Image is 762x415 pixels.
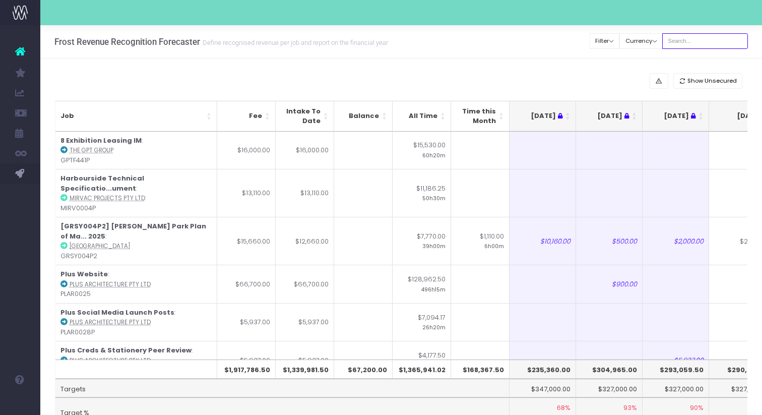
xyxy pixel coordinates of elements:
th: $293,059.50 [643,360,709,379]
strong: Plus Website [60,269,108,279]
td: $4,177.50 [393,341,451,379]
th: Jun 25 : activate to sort column ascending [510,101,576,132]
td: $5,937.00 [276,341,334,379]
td: $11,186.25 [393,169,451,217]
td: $1,110.00 [451,217,510,265]
td: $347,000.00 [510,379,576,398]
th: $1,339,981.50 [276,360,334,379]
small: Define recognised revenue per job and report on the financial year [200,37,388,47]
small: 496h15m [421,284,446,293]
abbr: Plus Architecture Pty Ltd [70,280,151,288]
button: Show Unsecured [673,73,743,89]
td: $15,660.00 [217,217,276,265]
span: 90% [690,403,704,413]
td: $900.00 [576,265,643,303]
small: 50h30m [422,193,446,202]
th: $235,360.00 [510,360,576,379]
td: $327,000.00 [643,379,709,398]
span: Show Unsecured [687,77,737,85]
td: $5,937.00 [217,341,276,379]
img: images/default_profile_image.png [13,395,28,410]
span: 68% [557,403,570,413]
input: Search... [662,33,748,49]
td: $327,000.00 [576,379,643,398]
th: Jul 25 : activate to sort column ascending [576,101,643,132]
td: $66,700.00 [276,265,334,303]
small: 39h00m [422,241,446,250]
th: $1,365,941.02 [393,360,451,379]
td: : MIRV0004P [55,169,217,217]
td: $13,110.00 [217,169,276,217]
td: $13,110.00 [276,169,334,217]
td: Targets [55,379,510,398]
abbr: Plus Architecture Pty Ltd [70,357,151,365]
th: Intake To Date: activate to sort column ascending [276,101,334,132]
td: : PLAR0025 [55,265,217,303]
td: $7,094.17 [393,303,451,341]
abbr: Plus Architecture Pty Ltd [70,318,151,326]
th: Job: activate to sort column ascending [55,101,217,132]
strong: [GRSY004P2] [PERSON_NAME] Park Plan of Ma... 2025 [60,221,206,241]
th: Aug 25 : activate to sort column ascending [643,101,709,132]
h3: Frost Revenue Recognition Forecaster [54,37,388,47]
td: : PLAR0028P [55,303,217,341]
button: Currency [619,33,663,49]
strong: Plus Creds & Stationery Peer Review [60,345,192,355]
abbr: The GPT Group [70,146,113,154]
td: $128,962.50 [393,265,451,303]
td: $5,937.00 [276,303,334,341]
th: $304,965.00 [576,360,643,379]
td: : GPTF441P [55,132,217,169]
td: $16,000.00 [217,132,276,169]
th: Fee: activate to sort column ascending [217,101,276,132]
td: $5,937.00 [643,341,709,379]
abbr: Mirvac Projects Pty Ltd [70,194,145,202]
td: : GRSY004P2 [55,217,217,265]
strong: 8 Exhibition Leasing IM [60,136,142,145]
td: : PLAR0029P [55,341,217,379]
td: $2,000.00 [643,217,709,265]
td: $12,660.00 [276,217,334,265]
th: $168,367.50 [451,360,510,379]
th: Balance: activate to sort column ascending [334,101,393,132]
small: 6h00m [484,241,504,250]
span: 93% [623,403,637,413]
strong: Harbourside Technical Specificatio...ument [60,173,144,193]
td: $15,530.00 [393,132,451,169]
td: $5,937.00 [217,303,276,341]
td: $500.00 [576,217,643,265]
td: $16,000.00 [276,132,334,169]
abbr: Greater Sydney Parklands [70,242,130,250]
small: 26h20m [422,322,446,331]
th: All Time: activate to sort column ascending [393,101,451,132]
th: $67,200.00 [334,360,393,379]
small: 60h20m [422,150,446,159]
td: $66,700.00 [217,265,276,303]
th: Time this Month: activate to sort column ascending [451,101,510,132]
button: Filter [590,33,620,49]
strong: Plus Social Media Launch Posts [60,308,174,317]
td: $10,160.00 [510,217,576,265]
td: $7,770.00 [393,217,451,265]
th: $1,917,786.50 [217,360,276,379]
